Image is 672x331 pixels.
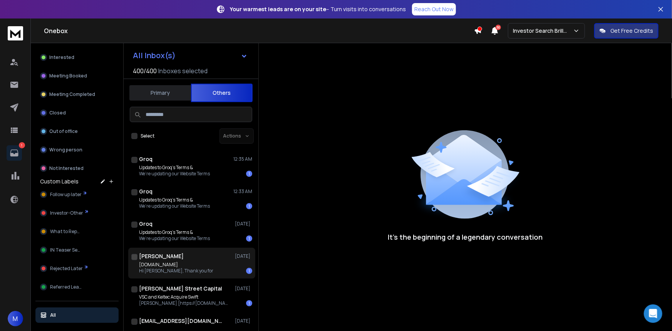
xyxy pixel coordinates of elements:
span: Investor-Other [50,210,83,216]
p: It’s the beginning of a legendary conversation [388,232,543,242]
p: [DATE] [235,253,252,259]
button: Meeting Completed [35,87,119,102]
span: Follow up later [50,192,82,198]
img: logo [8,26,23,40]
div: 1 [246,300,252,306]
button: Meeting Booked [35,68,119,84]
span: 400 / 400 [133,66,157,76]
button: Referred Leads [35,279,119,295]
h3: Inboxes selected [158,66,208,76]
div: 1 [246,268,252,274]
h1: [PERSON_NAME] Street Capital [139,285,222,292]
button: M [8,311,23,326]
p: We’re updating our Website Terms [139,235,210,242]
p: Meeting Booked [49,73,87,79]
h1: All Inbox(s) [133,52,176,59]
p: Out of office [49,128,78,134]
button: Out of office [35,124,119,139]
span: Referred Leads [50,284,84,290]
p: Get Free Credits [610,27,653,35]
p: VSC and Keltec Acquire Swift [139,294,231,300]
p: Meeting Completed [49,91,95,97]
h3: Custom Labels [40,178,79,185]
span: What to Reply [50,229,80,235]
div: 1 [246,171,252,177]
h1: Onebox [44,26,474,35]
p: 1 [19,142,25,148]
p: Closed [49,110,66,116]
span: Rejected Later [50,265,83,272]
a: 1 [7,145,22,161]
button: Others [191,84,253,102]
a: Reach Out Now [412,3,456,15]
p: 12:33 AM [233,188,252,195]
p: We’re updating our Website Terms [139,171,210,177]
p: Reach Out Now [414,5,454,13]
button: Follow up later [35,187,119,202]
p: Updates to Groq's Terms & [139,165,210,171]
span: 50 [496,25,501,30]
button: IN Teaser Sent [35,242,119,258]
button: What to Reply [35,224,119,239]
button: Investor-Other [35,205,119,221]
p: Updates to Groq's Terms & [139,229,210,235]
div: 1 [246,203,252,209]
span: IN Teaser Sent [50,247,82,253]
button: Wrong person [35,142,119,158]
button: All Inbox(s) [127,48,254,63]
button: All [35,307,119,323]
button: Primary [129,84,191,101]
p: – Turn visits into conversations [230,5,406,13]
p: 12:35 AM [233,156,252,162]
h1: Groq [139,155,152,163]
p: Wrong person [49,147,82,153]
button: Closed [35,105,119,121]
h1: [EMAIL_ADDRESS][DOMAIN_NAME] [139,317,224,325]
p: Investor Search Brillwood [513,27,573,35]
p: Not Interested [49,165,84,171]
p: Interested [49,54,74,60]
button: Rejected Later [35,261,119,276]
h1: [PERSON_NAME] [139,252,184,260]
p: [PERSON_NAME] [https://[DOMAIN_NAME]/pub/bfra/klnq6vrm/568/ydo/67i/39%5C0b04c177-51a5-485f-b4e0-8... [139,300,231,306]
label: Select [141,133,154,139]
strong: Your warmest leads are on your site [230,5,326,13]
h1: Groq [139,188,152,195]
p: [DATE] [235,286,252,292]
button: Get Free Credits [594,23,659,39]
p: [DATE] [235,221,252,227]
p: [DATE] [235,318,252,324]
p: We’re updating our Website Terms [139,203,210,209]
h1: Groq [139,220,152,228]
p: All [50,312,56,318]
div: 1 [246,235,252,242]
div: Open Intercom Messenger [644,304,662,323]
p: Updates to Groq's Terms & [139,197,210,203]
button: Not Interested [35,161,119,176]
p: Hi [PERSON_NAME], Thank you for [139,268,213,274]
p: [DOMAIN_NAME] [139,262,213,268]
button: Interested [35,50,119,65]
